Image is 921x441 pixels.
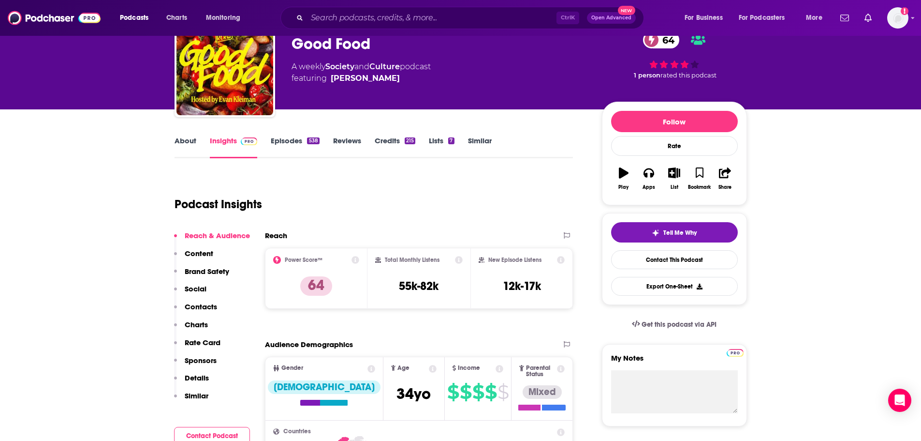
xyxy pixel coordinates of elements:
a: Evan Kleiman [331,73,400,84]
h1: Podcast Insights [175,197,262,212]
img: Good Food [176,18,273,115]
a: Credits215 [375,136,415,158]
span: $ [497,384,509,400]
div: Search podcasts, credits, & more... [290,7,653,29]
button: Sponsors [174,356,217,374]
button: open menu [678,10,735,26]
div: Bookmark [688,184,711,190]
button: open menu [113,10,161,26]
div: 7 [448,137,454,144]
a: Episodes538 [271,136,319,158]
h2: Power Score™ [285,257,322,263]
button: Rate Card [174,338,220,356]
div: Play [618,184,629,190]
h3: 55k-82k [399,279,439,293]
span: Podcasts [120,11,148,25]
span: Tell Me Why [663,229,697,237]
p: Charts [185,320,208,329]
p: Details [185,373,209,382]
button: Open AdvancedNew [587,12,636,24]
p: Similar [185,391,208,400]
span: featuring [292,73,431,84]
div: 538 [307,137,319,144]
a: Charts [160,10,193,26]
a: Get this podcast via API [624,313,725,336]
button: open menu [199,10,253,26]
p: Reach & Audience [185,231,250,240]
img: User Profile [887,7,908,29]
span: Income [458,365,480,371]
button: Reach & Audience [174,231,250,249]
h2: Audience Demographics [265,340,353,349]
button: tell me why sparkleTell Me Why [611,222,738,243]
span: $ [460,384,471,400]
span: Open Advanced [591,15,631,20]
p: Contacts [185,302,217,311]
a: Lists7 [429,136,454,158]
button: Details [174,373,209,391]
p: Brand Safety [185,267,229,276]
span: Parental Status [526,365,556,378]
a: Culture [369,62,400,71]
span: For Podcasters [739,11,785,25]
span: Gender [281,365,303,371]
span: 34 yo [396,384,431,403]
div: Open Intercom Messenger [888,389,911,412]
span: For Business [685,11,723,25]
button: List [661,161,687,196]
span: 1 person [634,72,660,79]
p: Content [185,249,213,258]
span: Charts [166,11,187,25]
span: rated this podcast [660,72,716,79]
button: Charts [174,320,208,338]
span: Monitoring [206,11,240,25]
span: and [354,62,369,71]
button: open menu [799,10,834,26]
h2: New Episode Listens [488,257,541,263]
div: 215 [405,137,415,144]
button: Apps [636,161,661,196]
span: More [806,11,822,25]
span: $ [485,384,497,400]
img: Podchaser - Follow, Share and Rate Podcasts [8,9,101,27]
img: tell me why sparkle [652,229,659,237]
div: Apps [643,184,655,190]
a: Society [325,62,354,71]
div: Rate [611,136,738,156]
svg: Add a profile image [901,7,908,15]
h2: Reach [265,231,287,240]
h2: Total Monthly Listens [385,257,439,263]
a: InsightsPodchaser Pro [210,136,258,158]
span: New [618,6,635,15]
button: Contacts [174,302,217,320]
button: Play [611,161,636,196]
div: 64 1 personrated this podcast [602,25,747,85]
div: Mixed [523,385,562,399]
a: About [175,136,196,158]
input: Search podcasts, credits, & more... [307,10,556,26]
button: Follow [611,111,738,132]
span: $ [472,384,484,400]
div: Share [718,184,731,190]
div: [DEMOGRAPHIC_DATA] [268,380,380,394]
span: Countries [283,428,311,435]
p: Sponsors [185,356,217,365]
span: Ctrl K [556,12,579,24]
p: Social [185,284,206,293]
a: Similar [468,136,492,158]
img: Podchaser Pro [727,349,744,357]
a: Show notifications dropdown [836,10,853,26]
button: Social [174,284,206,302]
button: Show profile menu [887,7,908,29]
span: Logged in as Maria.Tullin [887,7,908,29]
label: My Notes [611,353,738,370]
button: Similar [174,391,208,409]
a: Pro website [727,348,744,357]
button: Bookmark [687,161,712,196]
p: 64 [300,276,332,296]
a: Reviews [333,136,361,158]
button: Export One-Sheet [611,277,738,296]
span: Get this podcast via API [642,320,716,329]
